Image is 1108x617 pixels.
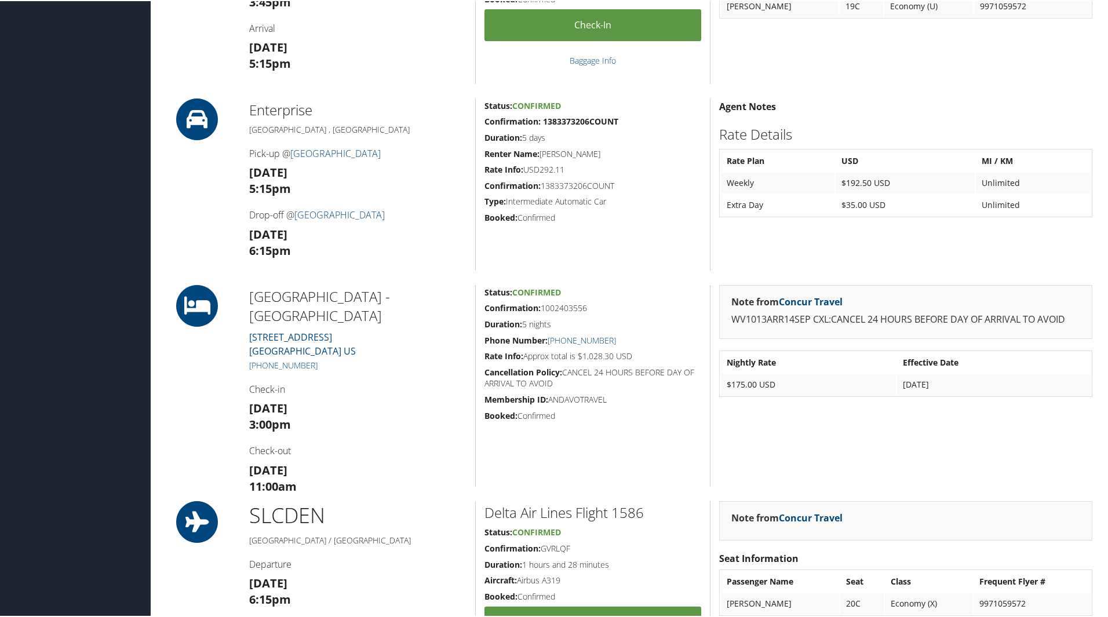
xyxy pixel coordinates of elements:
th: Class [885,570,972,591]
a: Check-in [484,8,701,40]
h5: ANDAVOTRAVEL [484,393,701,404]
th: Passenger Name [721,570,839,591]
h2: Delta Air Lines Flight 1586 [484,502,701,521]
th: Nightly Rate [721,351,896,372]
h5: 5 nights [484,317,701,329]
strong: Duration: [484,558,522,569]
span: Confirmed [512,99,561,110]
strong: Booked: [484,590,517,601]
td: Unlimited [976,194,1091,214]
strong: 6:15pm [249,242,291,257]
td: $35.00 USD [836,194,975,214]
th: Rate Plan [721,149,834,170]
a: [STREET_ADDRESS][GEOGRAPHIC_DATA] US [249,330,356,356]
h5: Confirmed [484,409,701,421]
span: Confirmed [512,286,561,297]
h5: Intermediate Automatic Car [484,195,701,206]
h2: [GEOGRAPHIC_DATA] - [GEOGRAPHIC_DATA] [249,286,466,324]
p: WV1013ARR14SEP CXL:CANCEL 24 HOURS BEFORE DAY OF ARRIVAL TO AVOID [731,311,1080,326]
strong: Booked: [484,409,517,420]
span: Confirmed [512,525,561,536]
h5: Approx total is $1,028.30 USD [484,349,701,361]
a: [PHONE_NUMBER] [249,359,318,370]
strong: Rate Info: [484,349,523,360]
h5: CANCEL 24 HOURS BEFORE DAY OF ARRIVAL TO AVOID [484,366,701,388]
h2: Enterprise [249,99,466,119]
strong: Booked: [484,211,517,222]
a: Baggage Info [570,54,616,65]
h4: Pick-up @ [249,146,466,159]
th: Frequent Flyer # [974,570,1091,591]
strong: Status: [484,99,512,110]
h4: Drop-off @ [249,207,466,220]
strong: Cancellation Policy: [484,366,562,377]
strong: 5:15pm [249,180,291,195]
h4: Check-in [249,382,466,395]
td: Weekly [721,171,834,192]
h5: 1002403556 [484,301,701,313]
strong: Agent Notes [719,99,776,112]
td: 20C [840,592,884,613]
a: [GEOGRAPHIC_DATA] [294,207,385,220]
h5: GVRLQF [484,542,701,553]
h5: 1 hours and 28 minutes [484,558,701,569]
h4: Check-out [249,443,466,456]
th: Seat [840,570,884,591]
td: $175.00 USD [721,373,896,394]
strong: 6:15pm [249,590,291,606]
strong: Type: [484,195,506,206]
strong: Confirmation: 1383373206COUNT [484,115,618,126]
th: USD [836,149,975,170]
h5: Airbus A319 [484,574,701,585]
strong: 5:15pm [249,54,291,70]
strong: [DATE] [249,38,287,54]
strong: [DATE] [249,574,287,590]
a: [PHONE_NUMBER] [548,334,616,345]
strong: Membership ID: [484,393,548,404]
strong: [DATE] [249,399,287,415]
strong: Note from [731,294,843,307]
a: [GEOGRAPHIC_DATA] [290,146,381,159]
strong: Phone Number: [484,334,548,345]
td: Economy (X) [885,592,972,613]
a: Concur Travel [779,510,843,523]
strong: Note from [731,510,843,523]
td: [PERSON_NAME] [721,592,839,613]
strong: Duration: [484,317,522,328]
a: Concur Travel [779,294,843,307]
td: [DATE] [897,373,1091,394]
strong: Confirmation: [484,179,541,190]
h5: 5 days [484,131,701,143]
strong: 11:00am [249,477,297,493]
h5: USD292.11 [484,163,701,174]
strong: 3:00pm [249,415,291,431]
td: 9971059572 [974,592,1091,613]
strong: [DATE] [249,461,287,477]
h5: [PERSON_NAME] [484,147,701,159]
td: Extra Day [721,194,834,214]
strong: Renter Name: [484,147,540,158]
strong: Rate Info: [484,163,523,174]
h2: Rate Details [719,123,1092,143]
h5: Confirmed [484,590,701,601]
h5: Confirmed [484,211,701,222]
td: $192.50 USD [836,171,975,192]
h5: [GEOGRAPHIC_DATA] / [GEOGRAPHIC_DATA] [249,534,466,545]
strong: Status: [484,286,512,297]
td: Unlimited [976,171,1091,192]
strong: [DATE] [249,163,287,179]
strong: [DATE] [249,225,287,241]
th: MI / KM [976,149,1091,170]
h1: SLC DEN [249,500,466,529]
strong: Seat Information [719,551,799,564]
strong: Confirmation: [484,542,541,553]
strong: Status: [484,525,512,536]
strong: Duration: [484,131,522,142]
h5: 1383373206COUNT [484,179,701,191]
strong: Confirmation: [484,301,541,312]
h5: [GEOGRAPHIC_DATA] , [GEOGRAPHIC_DATA] [249,123,466,134]
h4: Arrival [249,21,466,34]
th: Effective Date [897,351,1091,372]
strong: Aircraft: [484,574,517,585]
h4: Departure [249,557,466,569]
